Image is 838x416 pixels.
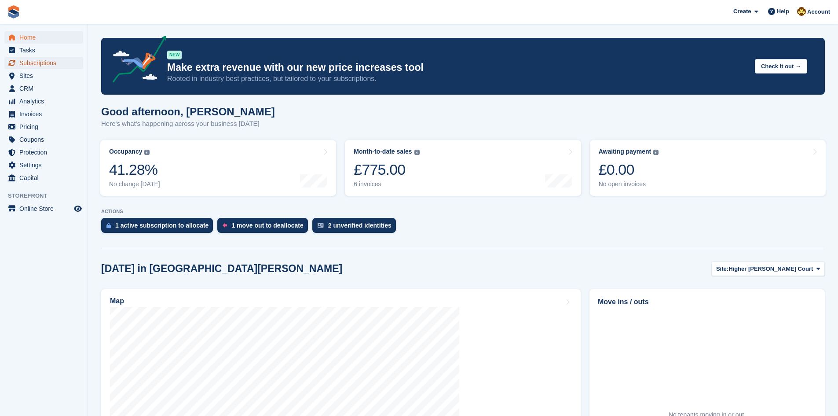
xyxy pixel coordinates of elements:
[4,44,83,56] a: menu
[167,61,748,74] p: Make extra revenue with our new price increases tool
[105,36,167,86] img: price-adjustments-announcement-icon-8257ccfd72463d97f412b2fc003d46551f7dbcb40ab6d574587a9cd5c0d94...
[4,146,83,158] a: menu
[19,31,72,44] span: Home
[4,202,83,215] a: menu
[109,180,160,188] div: No change [DATE]
[109,161,160,179] div: 41.28%
[312,218,400,237] a: 2 unverified identities
[223,223,227,228] img: move_outs_to_deallocate_icon-f764333ba52eb49d3ac5e1228854f67142a1ed5810a6f6cc68b1a99e826820c5.svg
[19,70,72,82] span: Sites
[109,148,142,155] div: Occupancy
[797,7,806,16] img: Damian Pope
[590,140,826,196] a: Awaiting payment £0.00 No open invoices
[4,172,83,184] a: menu
[73,203,83,214] a: Preview store
[733,7,751,16] span: Create
[19,82,72,95] span: CRM
[4,82,83,95] a: menu
[101,218,217,237] a: 1 active subscription to allocate
[354,148,412,155] div: Month-to-date sales
[4,95,83,107] a: menu
[19,121,72,133] span: Pricing
[231,222,303,229] div: 1 move out to deallocate
[328,222,392,229] div: 2 unverified identities
[354,180,419,188] div: 6 invoices
[599,180,659,188] div: No open invoices
[19,146,72,158] span: Protection
[101,263,342,275] h2: [DATE] in [GEOGRAPHIC_DATA][PERSON_NAME]
[106,223,111,228] img: active_subscription_to_allocate_icon-d502201f5373d7db506a760aba3b589e785aa758c864c3986d89f69b8ff3...
[19,159,72,171] span: Settings
[110,297,124,305] h2: Map
[4,121,83,133] a: menu
[777,7,789,16] span: Help
[19,202,72,215] span: Online Store
[414,150,420,155] img: icon-info-grey-7440780725fd019a000dd9b08b2336e03edf1995a4989e88bcd33f0948082b44.svg
[599,148,651,155] div: Awaiting payment
[728,265,813,273] span: Higher [PERSON_NAME] Court
[4,159,83,171] a: menu
[807,7,830,16] span: Account
[354,161,419,179] div: £775.00
[217,218,312,237] a: 1 move out to deallocate
[19,108,72,120] span: Invoices
[711,261,825,276] button: Site: Higher [PERSON_NAME] Court
[19,95,72,107] span: Analytics
[755,59,807,74] button: Check it out →
[4,57,83,69] a: menu
[345,140,581,196] a: Month-to-date sales £775.00 6 invoices
[8,191,88,200] span: Storefront
[599,161,659,179] div: £0.00
[101,209,825,214] p: ACTIONS
[167,51,182,59] div: NEW
[19,172,72,184] span: Capital
[4,31,83,44] a: menu
[100,140,336,196] a: Occupancy 41.28% No change [DATE]
[4,108,83,120] a: menu
[115,222,209,229] div: 1 active subscription to allocate
[653,150,659,155] img: icon-info-grey-7440780725fd019a000dd9b08b2336e03edf1995a4989e88bcd33f0948082b44.svg
[19,44,72,56] span: Tasks
[318,223,324,228] img: verify_identity-adf6edd0f0f0b5bbfe63781bf79b02c33cf7c696d77639b501bdc392416b5a36.svg
[4,133,83,146] a: menu
[167,74,748,84] p: Rooted in industry best practices, but tailored to your subscriptions.
[101,119,275,129] p: Here's what's happening across your business [DATE]
[7,5,20,18] img: stora-icon-8386f47178a22dfd0bd8f6a31ec36ba5ce8667c1dd55bd0f319d3a0aa187defe.svg
[19,57,72,69] span: Subscriptions
[716,265,728,273] span: Site:
[4,70,83,82] a: menu
[19,133,72,146] span: Coupons
[144,150,150,155] img: icon-info-grey-7440780725fd019a000dd9b08b2336e03edf1995a4989e88bcd33f0948082b44.svg
[598,297,816,307] h2: Move ins / outs
[101,106,275,118] h1: Good afternoon, [PERSON_NAME]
